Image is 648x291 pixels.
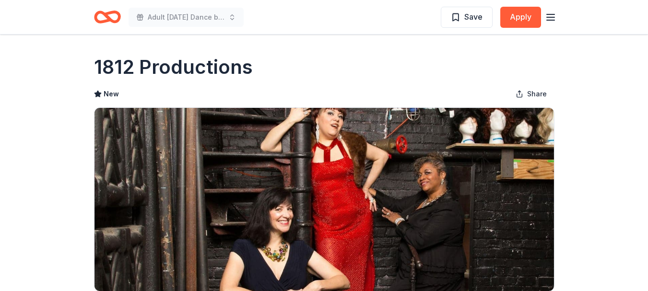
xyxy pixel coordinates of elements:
a: Home [94,6,121,28]
span: Share [527,88,547,100]
span: Adult [DATE] Dance benefiting Light Up Hope [148,12,224,23]
span: Save [464,11,483,23]
button: Share [508,84,554,104]
img: Image for 1812 Productions [94,108,554,291]
h1: 1812 Productions [94,54,253,81]
span: New [104,88,119,100]
button: Adult [DATE] Dance benefiting Light Up Hope [129,8,244,27]
button: Save [441,7,493,28]
button: Apply [500,7,541,28]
